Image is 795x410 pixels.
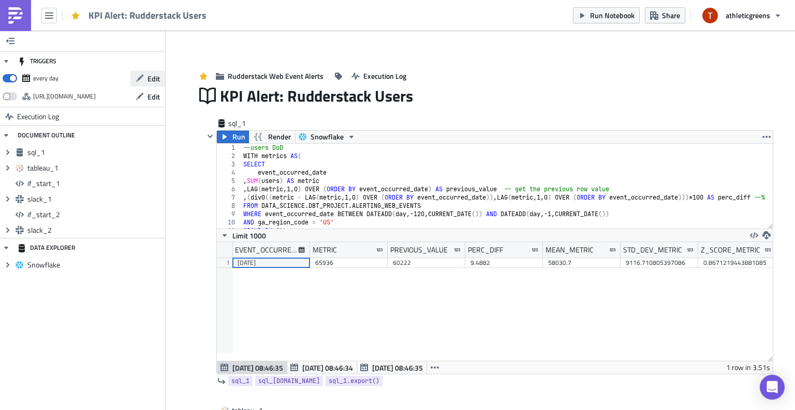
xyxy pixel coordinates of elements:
[228,118,270,129] span: sql_1
[4,84,518,92] p: • {{ sql_[DOMAIN_NAME][0].METRIC }} Users
[268,131,291,143] span: Render
[302,362,353,373] span: [DATE] 08:46:34
[573,7,640,23] button: Run Notebook
[4,118,518,126] p: Check the .
[645,7,685,23] button: Share
[470,258,538,268] div: 9.4882
[4,4,518,12] p: <@U05KZN331A5> <@U0391JVLHKM> <@U05UM270EF3>
[27,194,163,204] span: slack_1
[313,242,337,258] div: METRIC
[329,376,379,386] span: sql_1.export()
[372,362,423,373] span: [DATE] 08:46:35
[287,361,357,374] button: [DATE] 08:46:34
[37,118,136,126] a: Web Event Alerting Dashboard
[33,70,58,86] div: every day
[357,361,427,374] button: [DATE] 08:46:35
[390,242,448,258] div: PREVIOUS_VALUE
[220,86,414,106] span: KPI Alert: Rudderstack Users
[295,131,359,143] button: Snowflake
[346,68,411,84] button: Execution Log
[696,4,787,27] button: athleticgreens
[726,10,770,21] span: athleticgreens
[255,376,323,386] a: sql_[DOMAIN_NAME]
[217,202,242,210] div: 8
[623,242,682,258] div: STD_DEV_METRIC
[4,16,518,24] p: {{ sql_[DOMAIN_NAME][0].EVENT_OCCURRED_DATE }}
[315,258,382,268] div: 65936
[217,361,287,374] button: [DATE] 08:46:35
[363,70,406,81] span: Execution Log
[548,258,615,268] div: 58030.7
[232,362,283,373] span: [DATE] 08:46:35
[217,168,242,177] div: 4
[217,218,242,227] div: 10
[703,258,771,268] div: 0.8671219443881085
[232,230,266,241] span: Limit 1000
[626,258,693,268] div: 9116.710805397086
[27,179,163,188] span: if_start_1
[228,70,323,81] span: Rudderstack Web Event Alerts
[393,258,460,268] div: 60222
[27,260,163,270] span: Snowflake
[217,193,242,202] div: 7
[7,7,24,24] img: PushMetrics
[217,144,242,152] div: 1
[662,10,680,21] span: Share
[4,4,518,126] body: Rich Text Area. Press ALT-0 for help.
[231,376,249,386] span: sql_1
[211,68,329,84] button: Rudderstack Web Event Alerts
[148,91,160,102] span: Edit
[546,242,594,258] div: MEAN_METRIC
[18,52,56,70] div: TRIGGERS
[204,130,216,143] button: Hide content
[326,376,382,386] a: sql_1.export()
[27,148,163,157] span: sql_1
[217,131,249,143] button: Run
[232,131,245,143] span: Run
[4,38,518,47] p: New KPI Alert:
[4,61,310,69] strong: 🚨 US Rudderstack Users {{ sql_[DOMAIN_NAME][0].ANOMALY_DIRECTION_METRIC }}!
[217,229,270,242] button: Limit 1000
[701,242,760,258] div: Z_SCORE_METRIC
[701,7,719,24] img: Avatar
[33,89,96,104] div: https://pushmetrics.io/api/v1/report/eZlmOO3rVg/webhook?token=80bfc218ceb14e728f294394724adea6
[217,185,242,193] div: 6
[228,376,253,386] a: sql_1
[27,210,163,219] span: if_start_2
[18,126,75,145] div: DOCUMENT OUTLINE
[258,376,320,386] span: sql_[DOMAIN_NAME]
[235,242,299,258] div: EVENT_OCCURRED_DATE
[217,160,242,168] div: 3
[4,95,518,104] p: • {{ sql_[DOMAIN_NAME][0].PERC_DIFF }}% vs. Previous Day ({{ sql_[DOMAIN_NAME][0].PREVIOUS_VALUE }})
[217,152,242,160] div: 2
[248,131,296,143] button: Render
[217,227,242,235] div: 11
[4,61,404,69] strong: 🚨 US Rudderstack Users day over day % change {{ sql_[DOMAIN_NAME][0].ANOMALY_DIRECTION_PERC_DIFF }}!
[311,131,344,143] span: Snowflake
[148,73,160,84] span: Edit
[89,9,208,21] span: KPI Alert: Rudderstack Users
[130,70,165,87] button: Edit
[217,177,242,185] div: 5
[130,89,165,105] button: Edit
[17,107,59,126] span: Execution Log
[238,258,305,268] div: [DATE]
[27,225,163,235] span: slack_2
[18,238,75,257] div: DATA EXPLORER
[27,163,163,173] span: tableau_1
[468,242,503,258] div: PERC_DIFF
[590,10,635,21] span: Run Notebook
[760,375,785,400] div: Open Intercom Messenger
[726,361,770,374] div: 1 row in 3.51s
[217,210,242,218] div: 9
